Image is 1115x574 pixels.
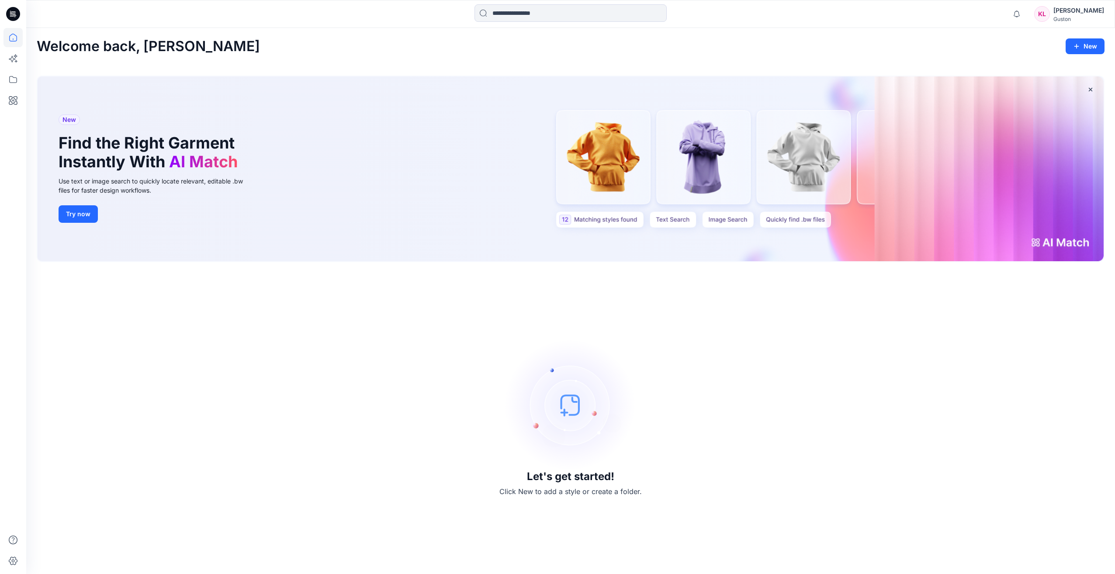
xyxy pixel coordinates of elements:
h3: Let's get started! [527,470,614,483]
div: KL [1034,6,1050,22]
button: Try now [59,205,98,223]
p: Click New to add a style or create a folder. [499,486,642,497]
div: Guston [1053,16,1104,22]
button: New [1066,38,1105,54]
img: empty-state-image.svg [505,339,636,470]
div: [PERSON_NAME] [1053,5,1104,16]
div: Use text or image search to quickly locate relevant, editable .bw files for faster design workflows. [59,176,255,195]
h2: Welcome back, [PERSON_NAME] [37,38,260,55]
h1: Find the Right Garment Instantly With [59,134,242,171]
span: AI Match [169,152,238,171]
span: New [62,114,76,125]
